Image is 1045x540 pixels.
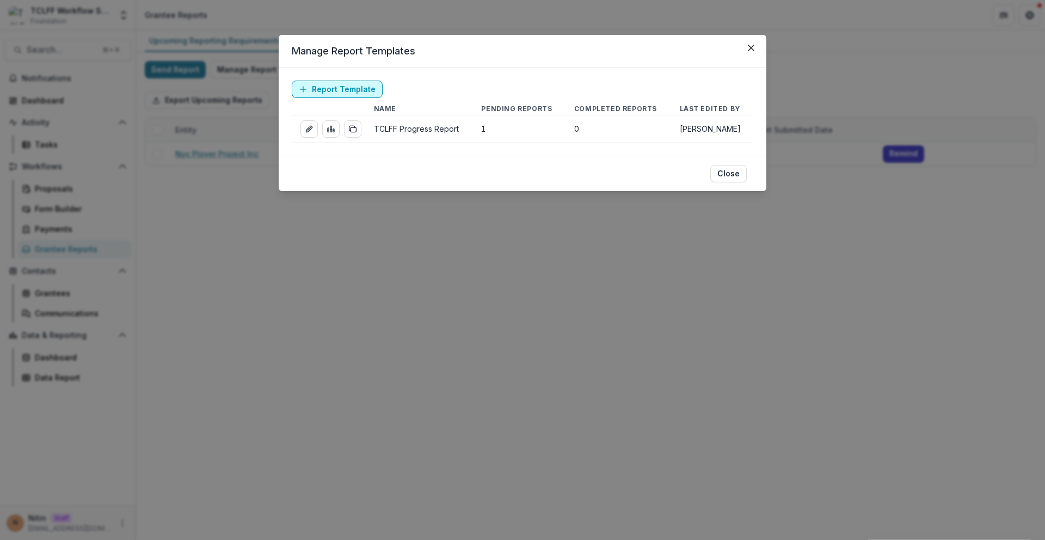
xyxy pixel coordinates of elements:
button: Close [742,39,760,57]
th: Last Edited By [671,102,754,116]
th: Completed Reports [565,102,671,116]
td: TCLFF Progress Report [365,116,473,143]
a: edit-report [300,120,318,138]
th: Pending Reports [472,102,565,116]
td: [PERSON_NAME] [671,116,754,143]
th: Name [365,102,473,116]
td: 0 [565,116,671,143]
header: Manage Report Templates [279,35,766,67]
a: view-aggregated-responses [322,120,340,138]
button: duplicate-report-responses [344,120,361,138]
a: Report Template [292,81,383,98]
td: 1 [472,116,565,143]
button: Close [710,165,747,182]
